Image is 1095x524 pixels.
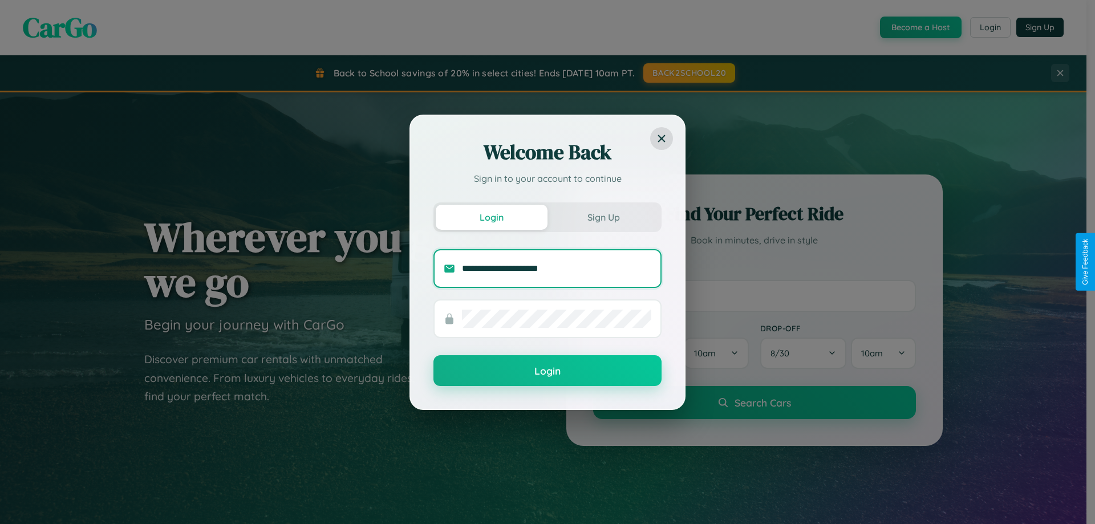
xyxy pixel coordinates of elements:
[433,355,662,386] button: Login
[547,205,659,230] button: Sign Up
[433,172,662,185] p: Sign in to your account to continue
[433,139,662,166] h2: Welcome Back
[1081,239,1089,285] div: Give Feedback
[436,205,547,230] button: Login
